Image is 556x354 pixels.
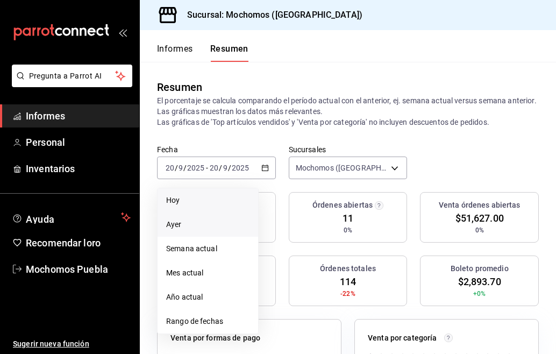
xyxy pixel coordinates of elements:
font: Personal [26,137,65,148]
font: Órdenes totales [320,264,376,273]
font: Año actual [166,293,203,301]
font: / [183,164,187,172]
font: Informes [26,110,65,122]
button: abrir_cajón_menú [118,28,127,37]
font: Mochomos ([GEOGRAPHIC_DATA]) [296,164,415,172]
font: 0% [475,226,484,234]
font: Venta por categoría [368,334,437,342]
font: Mochomos Puebla [26,264,108,275]
font: Ayer [166,220,182,229]
input: ---- [187,164,205,172]
input: -- [209,164,219,172]
font: $2,893.70 [458,276,501,287]
font: Pregunta a Parrot AI [29,72,102,80]
font: Sucursales [289,145,326,153]
input: -- [178,164,183,172]
font: Recomendar loro [26,237,101,249]
font: Órdenes abiertas [312,201,373,209]
input: -- [223,164,228,172]
font: Hoy [166,196,180,204]
font: 11 [343,213,353,224]
font: Semana actual [166,244,217,253]
font: +0% [473,290,486,298]
input: ---- [231,164,250,172]
font: Sugerir nueva función [13,339,89,348]
font: Venta órdenes abiertas [439,201,521,209]
font: Fecha [157,145,178,153]
font: El porcentaje se calcula comparando el período actual con el anterior, ej. semana actual versus s... [157,96,537,116]
font: -22% [340,290,355,298]
div: pestañas de navegación [157,43,248,62]
font: Rango de fechas [166,317,223,325]
font: Informes [157,44,193,54]
button: Pregunta a Parrot AI [12,65,132,87]
font: Boleto promedio [451,264,509,273]
a: Pregunta a Parrot AI [8,78,132,89]
font: Sucursal: Mochomos ([GEOGRAPHIC_DATA]) [187,10,362,20]
font: Resumen [210,44,248,54]
font: Inventarios [26,163,75,174]
font: Venta por formas de pago [170,334,260,342]
font: / [228,164,231,172]
font: Las gráficas de 'Top artículos vendidos' y 'Venta por categoría' no incluyen descuentos de pedidos. [157,118,489,126]
font: 0% [344,226,352,234]
font: 114 [340,276,356,287]
font: Ayuda [26,214,55,225]
input: -- [165,164,175,172]
font: / [175,164,178,172]
font: $51,627.00 [455,213,504,224]
font: Mes actual [166,268,203,277]
font: - [206,164,208,172]
font: / [219,164,222,172]
font: Resumen [157,81,202,94]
